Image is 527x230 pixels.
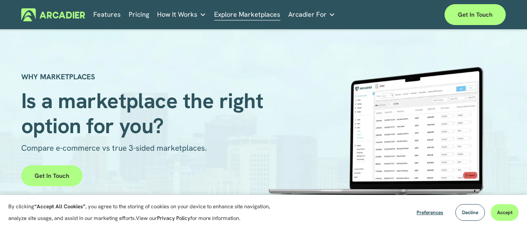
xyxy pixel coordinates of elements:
[288,9,327,20] span: Arcadier For
[21,72,95,81] strong: WHY MARKETPLACES
[21,143,207,153] span: Compare e-commerce vs true 3-sided marketplaces.
[214,8,280,21] a: Explore Marketplaces
[34,203,85,210] strong: “Accept All Cookies”
[462,209,478,216] span: Decline
[21,165,82,186] a: Get in touch
[8,201,279,224] p: By clicking , you agree to the storing of cookies on your device to enhance site navigation, anal...
[157,215,190,222] a: Privacy Policy
[445,4,506,25] a: Get in touch
[93,8,121,21] a: Features
[417,209,443,216] span: Preferences
[455,204,485,221] button: Decline
[410,204,450,221] button: Preferences
[21,87,269,139] span: Is a marketplace the right option for you?
[288,8,335,21] a: folder dropdown
[485,190,527,230] iframe: Chat Widget
[21,8,85,21] img: Arcadier
[157,9,197,20] span: How It Works
[157,8,206,21] a: folder dropdown
[129,8,149,21] a: Pricing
